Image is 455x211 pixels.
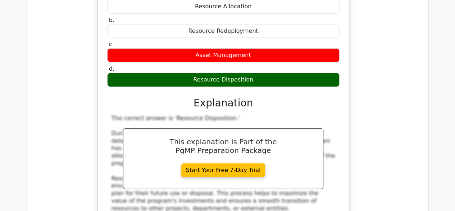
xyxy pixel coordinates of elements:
[107,73,340,87] div: Resource Disposition
[109,41,114,48] span: c.
[109,17,114,23] span: b.
[107,48,340,62] div: Asset Management
[181,163,265,177] a: Start Your Free 7-Day Trial
[107,24,340,38] div: Resource Redeployment
[112,97,335,109] h3: Explanation
[109,65,114,72] span: d.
